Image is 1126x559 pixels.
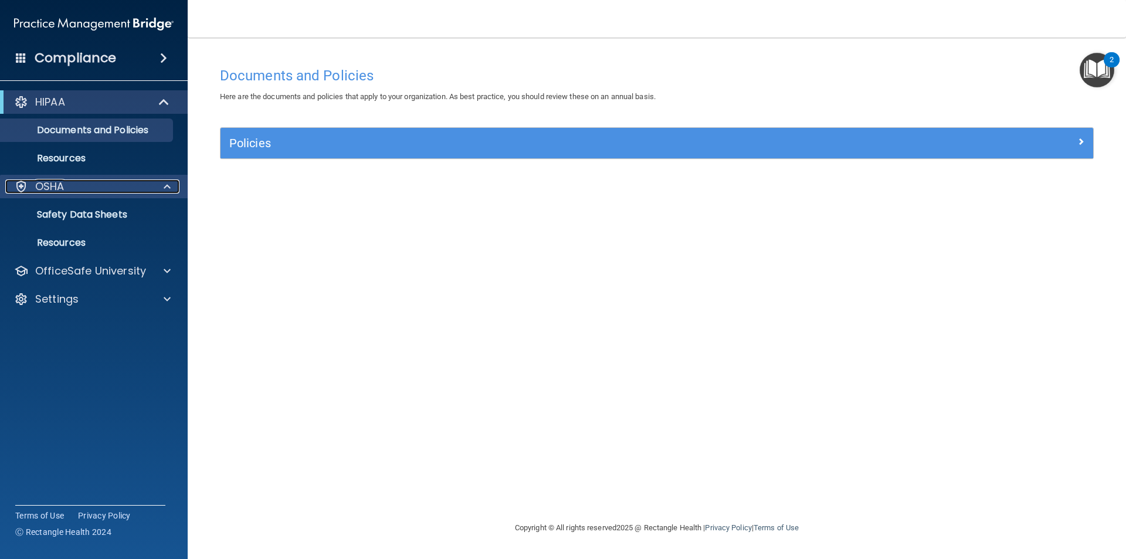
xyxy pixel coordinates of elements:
[754,523,799,532] a: Terms of Use
[35,179,65,194] p: OSHA
[78,510,131,521] a: Privacy Policy
[14,95,170,109] a: HIPAA
[14,264,171,278] a: OfficeSafe University
[220,92,656,101] span: Here are the documents and policies that apply to your organization. As best practice, you should...
[14,12,174,36] img: PMB logo
[35,292,79,306] p: Settings
[35,50,116,66] h4: Compliance
[229,137,866,150] h5: Policies
[15,526,111,538] span: Ⓒ Rectangle Health 2024
[14,292,171,306] a: Settings
[35,264,146,278] p: OfficeSafe University
[229,134,1084,153] a: Policies
[8,209,168,221] p: Safety Data Sheets
[705,523,751,532] a: Privacy Policy
[1110,60,1114,75] div: 2
[1080,53,1114,87] button: Open Resource Center, 2 new notifications
[8,237,168,249] p: Resources
[14,179,171,194] a: OSHA
[8,153,168,164] p: Resources
[923,476,1112,523] iframe: Drift Widget Chat Controller
[220,68,1094,83] h4: Documents and Policies
[15,510,64,521] a: Terms of Use
[35,95,65,109] p: HIPAA
[443,509,871,547] div: Copyright © All rights reserved 2025 @ Rectangle Health | |
[8,124,168,136] p: Documents and Policies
